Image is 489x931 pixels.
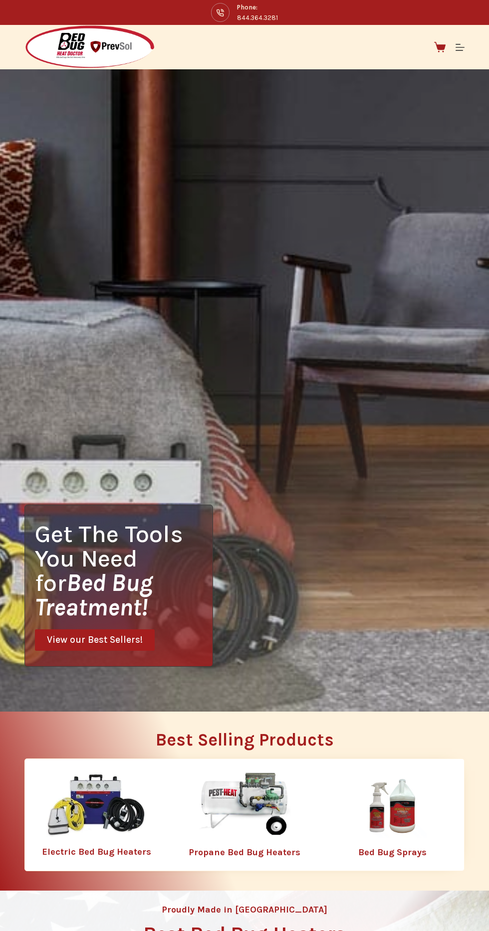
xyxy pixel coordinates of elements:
[358,847,427,858] a: Bed Bug Sprays
[24,25,155,69] img: Prevsol/Bed Bug Heat Doctor
[24,731,465,748] h2: Best Selling Products
[456,43,465,52] button: Menu
[42,846,151,857] a: Electric Bed Bug Heaters
[237,2,278,12] span: Phone:
[47,635,143,645] span: View our Best Sellers!
[35,568,153,621] i: Bed Bug Treatment!
[35,629,155,651] a: View our Best Sellers!
[237,14,278,21] a: 844.364.3281
[162,905,327,914] h4: Proudly Made in [GEOGRAPHIC_DATA]
[35,522,213,619] h1: Get The Tools You Need for
[189,847,300,858] a: Propane Bed Bug Heaters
